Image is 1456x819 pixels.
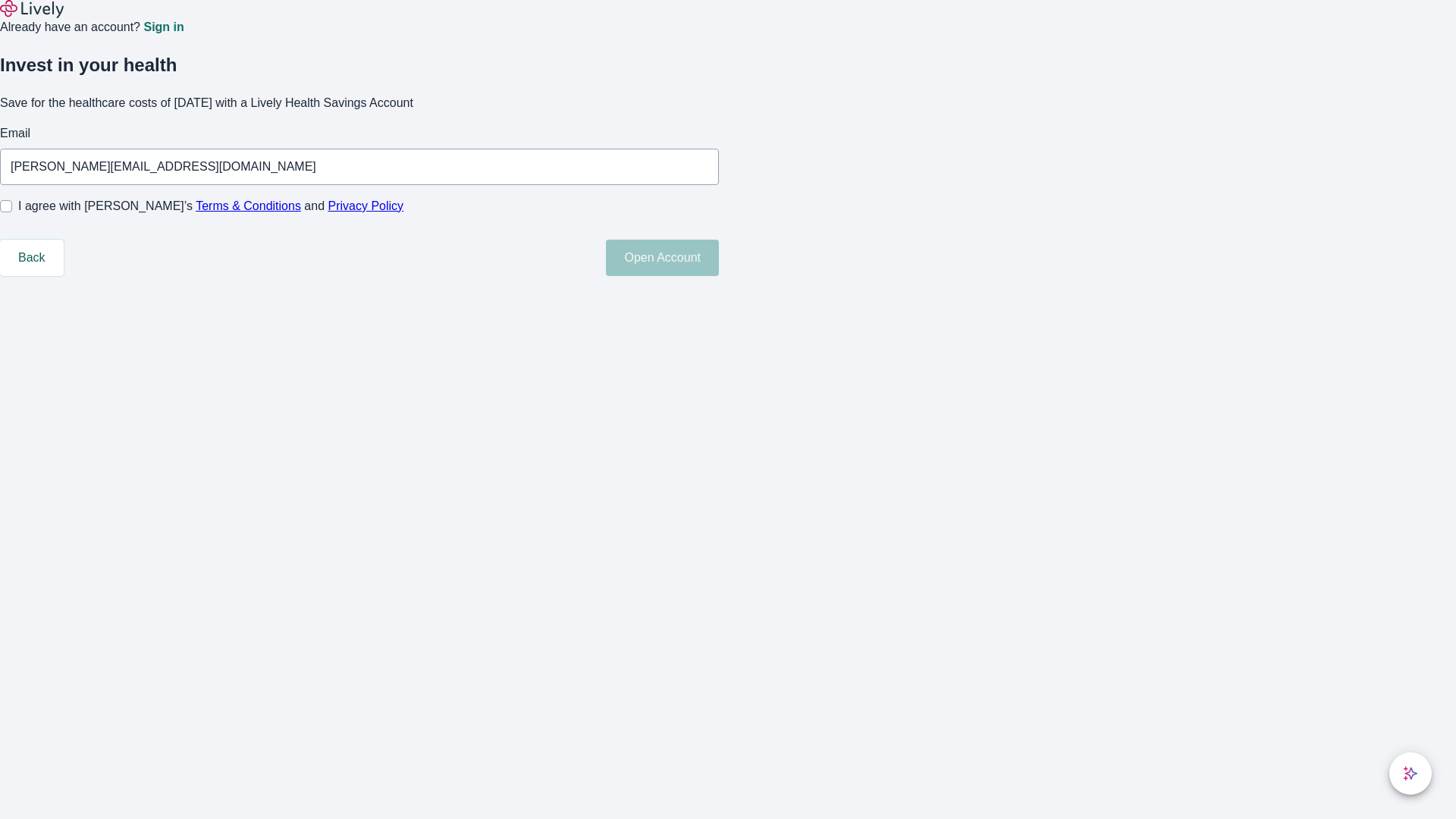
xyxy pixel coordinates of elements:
[1389,752,1432,795] button: chat
[18,197,403,215] span: I agree with [PERSON_NAME]’s and
[1403,766,1418,781] svg: Lively AI Assistant
[196,199,301,212] a: Terms & Conditions
[328,199,404,212] a: Privacy Policy
[143,21,184,33] a: Sign in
